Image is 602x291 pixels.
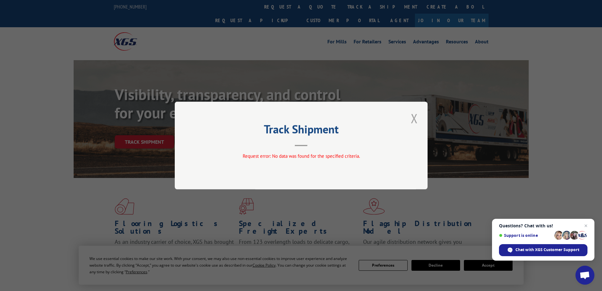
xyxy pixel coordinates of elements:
a: Open chat [575,266,594,285]
h2: Track Shipment [206,125,396,137]
span: Chat with XGS Customer Support [499,244,587,256]
span: Questions? Chat with us! [499,223,587,228]
span: Chat with XGS Customer Support [515,247,579,253]
button: Close modal [409,110,420,127]
span: Request error: No data was found for the specified criteria. [242,153,360,159]
span: Support is online [499,233,552,238]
